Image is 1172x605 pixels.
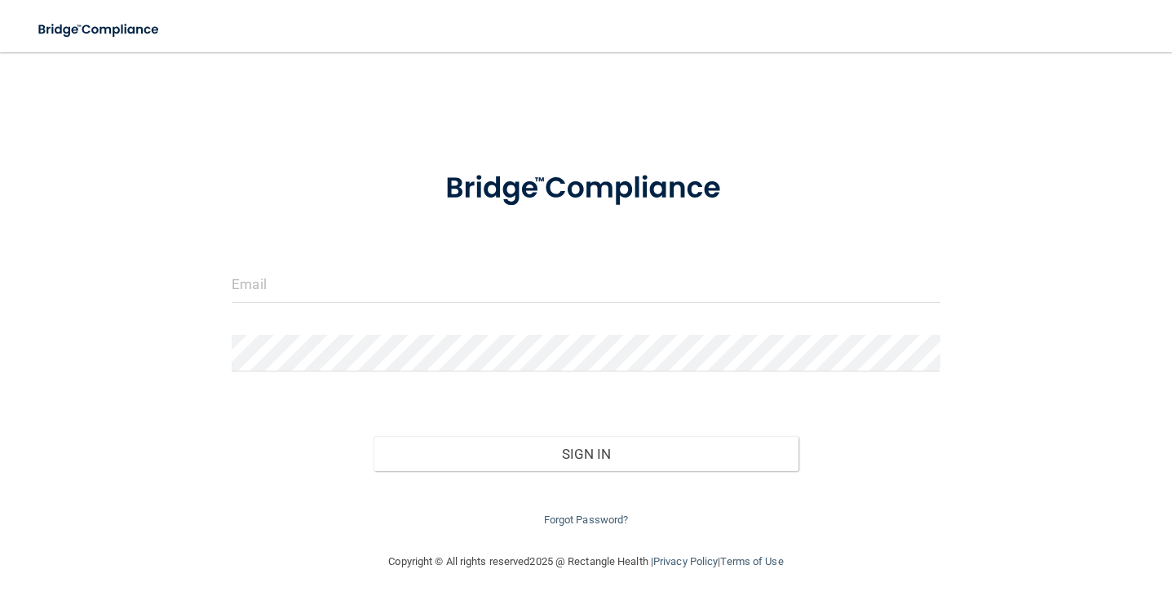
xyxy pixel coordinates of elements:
[544,514,629,526] a: Forgot Password?
[232,266,940,303] input: Email
[415,150,757,227] img: bridge_compliance_login_screen.278c3ca4.svg
[374,436,798,472] button: Sign In
[720,555,783,567] a: Terms of Use
[653,555,718,567] a: Privacy Policy
[24,13,175,47] img: bridge_compliance_login_screen.278c3ca4.svg
[289,536,884,588] div: Copyright © All rights reserved 2025 @ Rectangle Health | |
